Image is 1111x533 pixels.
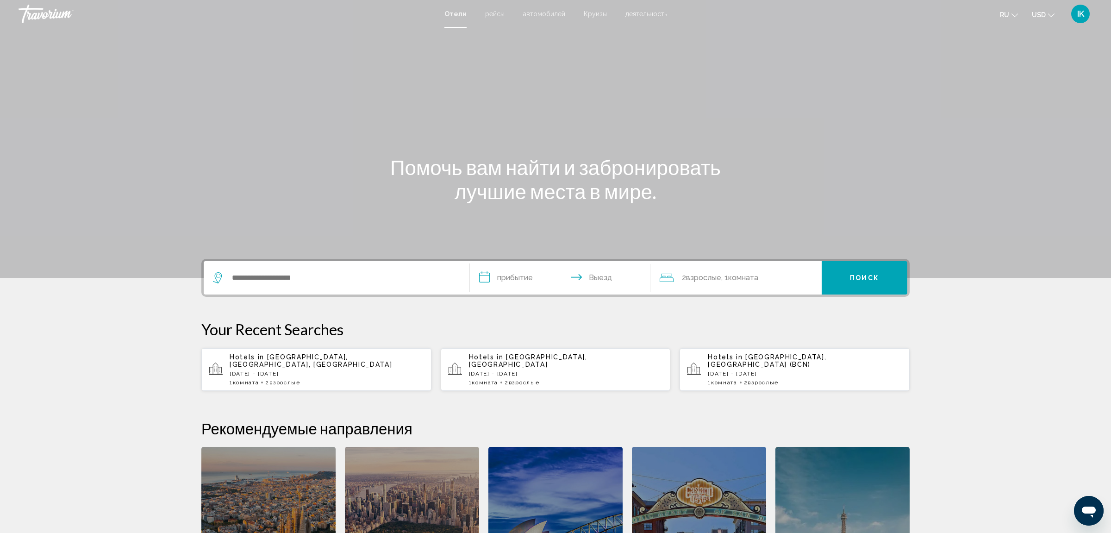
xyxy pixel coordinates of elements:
[469,379,498,386] span: 1
[822,261,907,295] button: Поиск
[625,10,667,18] a: деятельность
[230,379,259,386] span: 1
[711,379,737,386] span: Комната
[505,379,539,386] span: 2
[744,379,779,386] span: 2
[1032,8,1055,21] button: Change currency
[686,273,721,282] span: Взрослые
[1074,496,1104,526] iframe: Кнопка запуска окна обмена сообщениями
[1077,9,1084,19] span: IK
[265,379,300,386] span: 2
[230,370,424,377] p: [DATE] - [DATE]
[201,419,910,438] h2: Рекомендуемые направления
[748,379,778,386] span: Взрослые
[708,370,902,377] p: [DATE] - [DATE]
[204,261,907,295] div: Search widget
[469,353,504,361] span: Hotels in
[728,273,758,282] span: Комната
[485,10,505,18] a: рейсы
[469,370,663,377] p: [DATE] - [DATE]
[201,348,431,391] button: Hotels in [GEOGRAPHIC_DATA], [GEOGRAPHIC_DATA], [GEOGRAPHIC_DATA][DATE] - [DATE]1Комната2Взрослые
[470,261,650,295] button: Check in and out dates
[708,379,737,386] span: 1
[444,10,467,18] a: Отели
[680,348,910,391] button: Hotels in [GEOGRAPHIC_DATA], [GEOGRAPHIC_DATA] (BCN)[DATE] - [DATE]1Комната2Взрослые
[382,155,729,203] h1: Помочь вам найти и забронировать лучшие места в мире.
[509,379,539,386] span: Взрослые
[650,261,822,295] button: Travelers: 2 adults, 0 children
[469,353,587,368] span: [GEOGRAPHIC_DATA], [GEOGRAPHIC_DATA]
[1000,8,1018,21] button: Change language
[230,353,392,368] span: [GEOGRAPHIC_DATA], [GEOGRAPHIC_DATA], [GEOGRAPHIC_DATA]
[708,353,826,368] span: [GEOGRAPHIC_DATA], [GEOGRAPHIC_DATA] (BCN)
[584,10,607,18] a: Круизы
[233,379,259,386] span: Комната
[721,271,758,284] span: , 1
[441,348,671,391] button: Hotels in [GEOGRAPHIC_DATA], [GEOGRAPHIC_DATA][DATE] - [DATE]1Комната2Взрослые
[1068,4,1092,24] button: User Menu
[708,353,743,361] span: Hotels in
[1000,11,1009,19] span: ru
[682,271,721,284] span: 2
[850,275,879,282] span: Поиск
[472,379,498,386] span: Комната
[1032,11,1046,19] span: USD
[19,5,435,23] a: Travorium
[269,379,300,386] span: Взрослые
[523,10,565,18] a: автомобилей
[201,320,910,339] p: Your Recent Searches
[230,353,264,361] span: Hotels in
